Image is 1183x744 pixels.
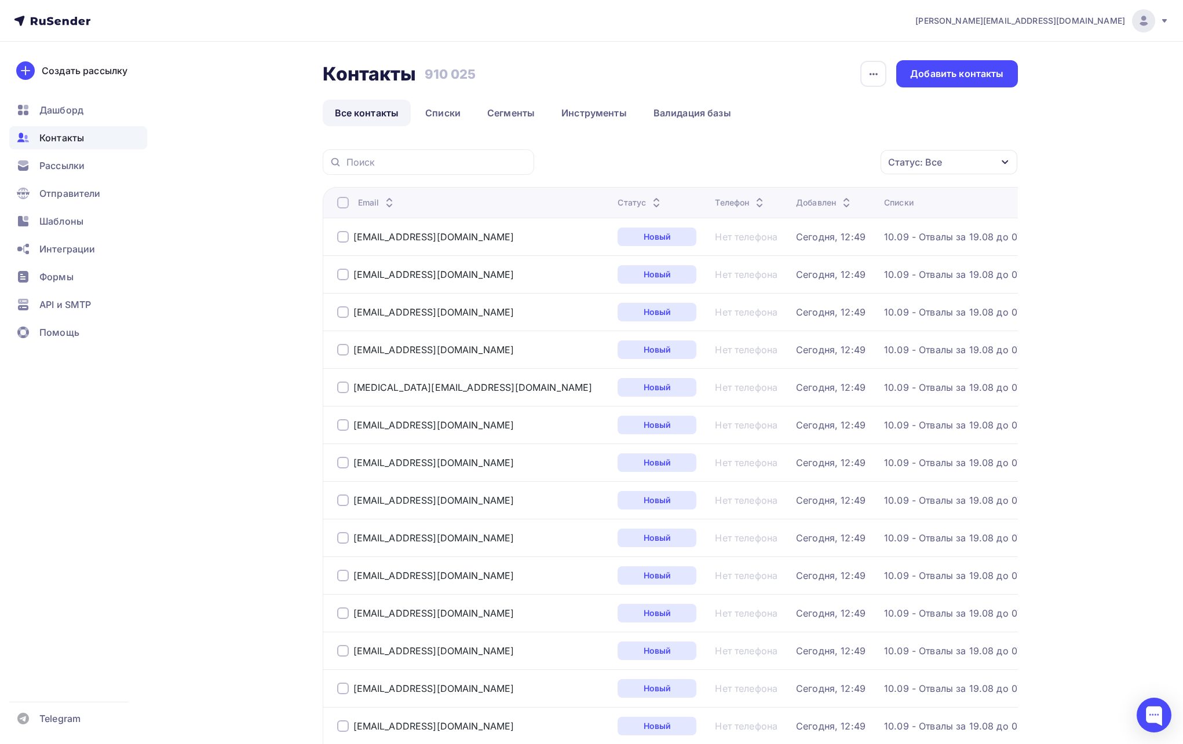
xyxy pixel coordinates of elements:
a: [EMAIL_ADDRESS][DOMAIN_NAME] [353,457,514,468]
a: Нет телефона [715,570,777,581]
div: [EMAIL_ADDRESS][DOMAIN_NAME] [353,683,514,694]
a: Новый [618,642,696,660]
a: [EMAIL_ADDRESS][DOMAIN_NAME] [353,720,514,732]
a: Отправители [9,182,147,205]
div: Новый [618,491,696,510]
span: API и SMTP [39,298,91,311]
a: Нет телефона [715,607,777,619]
span: Формы [39,270,74,284]
div: Телефон [715,197,766,208]
a: Сегодня, 12:49 [796,607,866,619]
a: Сегодня, 12:49 [796,269,866,280]
span: Отправители [39,186,101,200]
a: Нет телефона [715,457,777,468]
a: Нет телефона [715,382,777,393]
a: Новый [618,303,696,321]
a: 10.09 - Отвалы за 19.08 до 07.09 - Год регистрации 2025 [884,683,1150,694]
div: [EMAIL_ADDRESS][DOMAIN_NAME] [353,532,514,544]
a: 10.09 - Отвалы за 19.08 до 07.09 - Год регистрации 2025 [884,645,1150,657]
a: Сегодня, 12:49 [796,570,866,581]
a: Новый [618,529,696,547]
div: [EMAIL_ADDRESS][DOMAIN_NAME] [353,645,514,657]
div: Статус: Все [888,155,942,169]
div: Нет телефона [715,344,777,355]
a: Сегодня, 12:49 [796,382,866,393]
span: Дашборд [39,103,83,117]
a: Нет телефона [715,231,777,243]
a: 10.09 - Отвалы за 19.08 до 07.09 - Год регистрации 2025 [884,269,1150,280]
a: [EMAIL_ADDRESS][DOMAIN_NAME] [353,607,514,619]
div: 10.09 - Отвалы за 19.08 до 07.09 - Год регистрации 2025 [884,570,1150,581]
a: Валидация базы [641,100,743,126]
a: Сегодня, 12:49 [796,683,866,694]
a: 10.09 - Отвалы за 19.08 до 07.09 - Год регистрации 2025 [884,720,1150,732]
div: 10.09 - Отвалы за 19.08 до 07.09 - Год регистрации 2025 [884,306,1150,318]
div: 10.09 - Отвалы за 19.08 до 07.09 - Год регистрации 2025 [884,382,1150,393]
a: Новый [618,453,696,472]
div: 10.09 - Отвалы за 19.08 до 07.09 - Год регистрации 2025 [884,419,1150,431]
a: Шаблоны [9,210,147,233]
div: 10.09 - Отвалы за 19.08 до 07.09 - Год регистрации 2025 [884,607,1150,619]
a: Новый [618,416,696,434]
div: [EMAIL_ADDRESS][DOMAIN_NAME] [353,306,514,318]
a: Нет телефона [715,269,777,280]
a: Сегодня, 12:49 [796,645,866,657]
a: [EMAIL_ADDRESS][DOMAIN_NAME] [353,231,514,243]
a: Нет телефона [715,494,777,506]
a: Новый [618,717,696,735]
a: Нет телефона [715,419,777,431]
a: Сегодня, 12:49 [796,231,866,243]
div: Сегодня, 12:49 [796,494,866,506]
a: [EMAIL_ADDRESS][DOMAIN_NAME] [353,344,514,355]
a: Новый [618,566,696,585]
div: Нет телефона [715,720,777,732]
a: Сегодня, 12:49 [796,720,866,732]
div: [EMAIL_ADDRESS][DOMAIN_NAME] [353,570,514,581]
a: Нет телефона [715,532,777,544]
div: Создать рассылку [42,64,127,78]
a: Рассылки [9,154,147,177]
a: [EMAIL_ADDRESS][DOMAIN_NAME] [353,494,514,506]
div: Статус [618,197,663,208]
a: 10.09 - Отвалы за 19.08 до 07.09 - Год регистрации 2025 [884,494,1150,506]
a: Нет телефона [715,645,777,657]
span: Контакты [39,131,84,145]
a: Сегодня, 12:49 [796,344,866,355]
div: [MEDICAL_DATA][EMAIL_ADDRESS][DOMAIN_NAME] [353,382,593,393]
a: Новый [618,340,696,359]
a: Новый [618,228,696,246]
h2: Контакты [323,63,417,86]
div: Нет телефона [715,306,777,318]
a: Контакты [9,126,147,149]
a: Нет телефона [715,683,777,694]
a: Новый [618,378,696,397]
div: 10.09 - Отвалы за 19.08 до 07.09 - Год регистрации 2025 [884,532,1150,544]
a: Сегодня, 12:49 [796,419,866,431]
a: Все контакты [323,100,411,126]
